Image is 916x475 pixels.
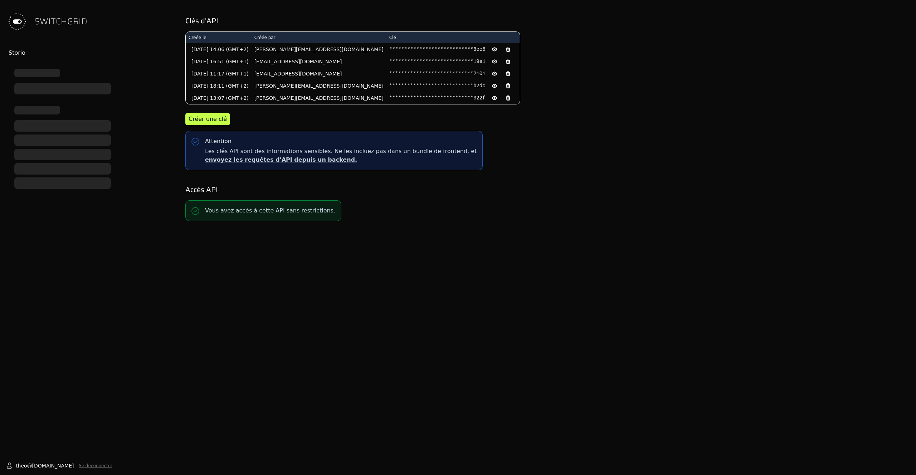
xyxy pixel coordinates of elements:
[9,49,118,57] div: Storio
[252,32,386,43] th: Créée par
[252,92,386,104] td: [PERSON_NAME][EMAIL_ADDRESS][DOMAIN_NAME]
[186,68,252,80] td: [DATE] 11:17 (GMT+1)
[185,113,230,125] button: Créer une clé
[252,68,386,80] td: [EMAIL_ADDRESS][DOMAIN_NAME]
[32,462,74,469] span: [DOMAIN_NAME]
[252,55,386,68] td: [EMAIL_ADDRESS][DOMAIN_NAME]
[186,43,252,55] td: [DATE] 14:06 (GMT+2)
[252,43,386,55] td: [PERSON_NAME][EMAIL_ADDRESS][DOMAIN_NAME]
[205,206,335,215] p: Vous avez accès à cette API sans restrictions.
[186,55,252,68] td: [DATE] 16:51 (GMT+1)
[186,32,252,43] th: Créée le
[252,80,386,92] td: [PERSON_NAME][EMAIL_ADDRESS][DOMAIN_NAME]
[79,463,112,469] button: Se déconnecter
[186,92,252,104] td: [DATE] 13:07 (GMT+2)
[16,462,27,469] span: theo
[189,115,227,123] div: Créer une clé
[205,156,477,164] p: envoyez les requêtes d'API depuis un backend.
[6,10,29,33] img: Switchgrid Logo
[185,16,852,26] h2: Clés d'API
[386,32,520,43] th: Clé
[185,185,852,195] h2: Accès API
[27,462,32,469] span: @
[205,147,477,164] span: Les clés API sont des informations sensibles. Ne les incluez pas dans un bundle de frontend, et
[186,80,252,92] td: [DATE] 18:11 (GMT+2)
[34,16,87,27] span: SWITCHGRID
[205,137,232,146] div: Attention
